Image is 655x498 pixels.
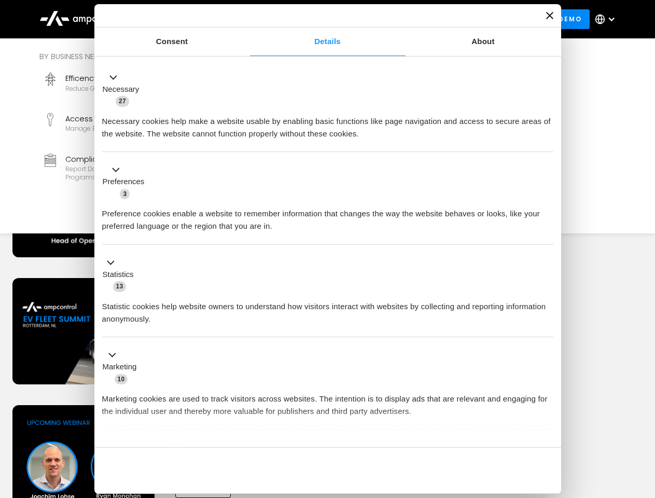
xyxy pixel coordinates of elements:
label: Necessary [103,84,140,95]
label: Marketing [103,361,137,373]
button: Close banner [546,12,553,19]
span: 2 [171,443,181,453]
div: Reduce grid contraints and fuel costs [65,85,185,93]
label: Preferences [103,176,145,188]
div: Necessary cookies help make a website usable by enabling basic functions like page navigation and... [102,107,553,140]
div: Access Control [65,113,190,125]
div: Compliance [65,154,201,165]
button: Unclassified (2) [102,441,187,454]
a: Details [250,27,406,56]
a: ComplianceReport data and stay compliant with EV programs [39,149,205,186]
a: Access ControlManage EV charger security and access [39,109,205,145]
a: About [406,27,561,56]
div: Manage EV charger security and access [65,125,190,133]
label: Statistics [103,269,134,281]
button: Preferences (3) [102,164,151,200]
div: Marketing cookies are used to track visitors across websites. The intention is to display ads tha... [102,385,553,418]
div: By business need [39,51,375,62]
button: Marketing (10) [102,349,143,385]
span: 13 [113,281,127,292]
span: 10 [115,374,128,384]
div: Report data and stay compliant with EV programs [65,165,201,181]
button: Okay [404,455,553,486]
button: Statistics (13) [102,256,140,293]
button: Necessary (27) [102,71,146,107]
span: 27 [116,96,129,106]
a: Consent [94,27,250,56]
div: Statistic cookies help website owners to understand how visitors interact with websites by collec... [102,293,553,325]
div: Preference cookies enable a website to remember information that changes the way the website beha... [102,200,553,232]
div: Efficency [65,73,185,84]
span: 3 [120,189,130,199]
a: EfficencyReduce grid contraints and fuel costs [39,68,205,105]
